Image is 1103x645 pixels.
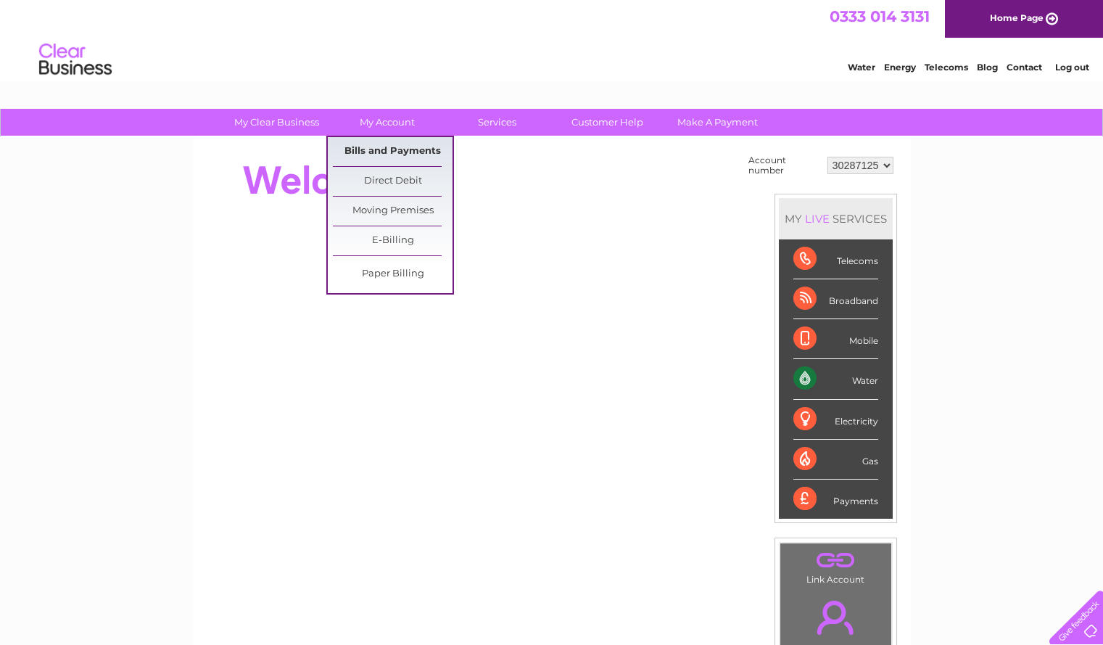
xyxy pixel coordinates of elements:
[784,592,888,643] a: .
[658,109,777,136] a: Make A Payment
[784,547,888,572] a: .
[793,319,878,359] div: Mobile
[884,62,916,73] a: Energy
[793,480,878,519] div: Payments
[793,239,878,279] div: Telecoms
[333,226,453,255] a: E-Billing
[333,197,453,226] a: Moving Premises
[793,279,878,319] div: Broadband
[779,198,893,239] div: MY SERVICES
[327,109,447,136] a: My Account
[793,400,878,440] div: Electricity
[333,260,453,289] a: Paper Billing
[780,543,892,588] td: Link Account
[977,62,998,73] a: Blog
[793,359,878,399] div: Water
[848,62,875,73] a: Water
[1007,62,1042,73] a: Contact
[210,8,895,70] div: Clear Business is a trading name of Verastar Limited (registered in [GEOGRAPHIC_DATA] No. 3667643...
[548,109,667,136] a: Customer Help
[830,7,930,25] a: 0333 014 3131
[217,109,336,136] a: My Clear Business
[38,38,112,82] img: logo.png
[793,440,878,480] div: Gas
[925,62,968,73] a: Telecoms
[745,152,824,179] td: Account number
[437,109,557,136] a: Services
[333,137,453,166] a: Bills and Payments
[802,212,833,226] div: LIVE
[333,167,453,196] a: Direct Debit
[1055,62,1089,73] a: Log out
